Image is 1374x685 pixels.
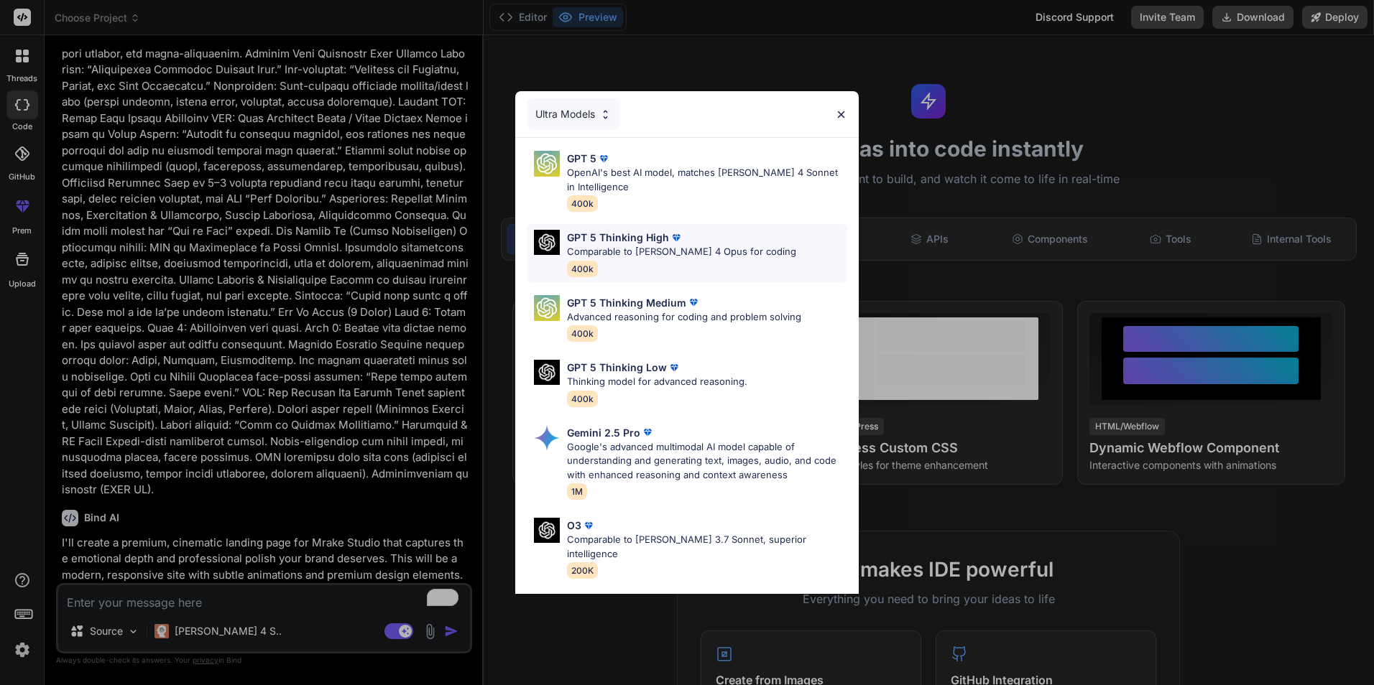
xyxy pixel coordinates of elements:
[581,518,596,533] img: premium
[567,195,598,212] span: 400k
[567,375,747,389] p: Thinking model for advanced reasoning.
[567,391,598,407] span: 400k
[567,360,667,375] p: GPT 5 Thinking Low
[567,440,847,483] p: Google's advanced multimodal AI model capable of understanding and generating text, images, audio...
[596,152,611,166] img: premium
[527,98,620,130] div: Ultra Models
[686,295,701,309] img: premium
[567,533,847,561] p: Comparable to [PERSON_NAME] 3.7 Sonnet, superior intelligence
[567,230,669,245] p: GPT 5 Thinking High
[534,425,560,451] img: Pick Models
[567,245,796,259] p: Comparable to [PERSON_NAME] 4 Opus for coding
[567,261,598,277] span: 400k
[567,295,686,310] p: GPT 5 Thinking Medium
[640,425,655,439] img: premium
[567,325,598,342] span: 400k
[534,295,560,321] img: Pick Models
[567,151,596,166] p: GPT 5
[835,108,847,121] img: close
[534,151,560,177] img: Pick Models
[534,518,560,543] img: Pick Models
[567,483,587,500] span: 1M
[567,310,801,325] p: Advanced reasoning for coding and problem solving
[534,230,560,255] img: Pick Models
[567,562,598,579] span: 200K
[567,425,640,440] p: Gemini 2.5 Pro
[667,360,681,375] img: premium
[567,518,581,533] p: O3
[534,360,560,385] img: Pick Models
[669,230,683,245] img: premium
[567,166,847,194] p: OpenAI's best AI model, matches [PERSON_NAME] 4 Sonnet in Intelligence
[599,108,612,121] img: Pick Models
